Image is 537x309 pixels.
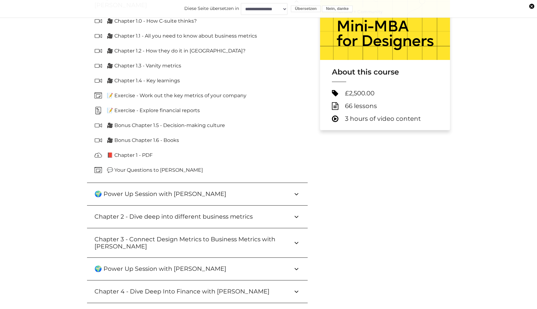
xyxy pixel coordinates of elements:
p: 🎥 Chapter 1.4 - Key learnings [107,77,185,84]
button: 🌍 Power Up Session with [PERSON_NAME] [87,258,308,280]
h3: Chapter 2 - Dive deep into different business metrics [94,213,263,220]
p: 🎥 Chapter 1.0 - How C-suite thinks? [107,17,202,25]
h3: Chapter 3 - Connect Design Metrics to Business Metrics with [PERSON_NAME] [94,236,293,250]
p: 📕 Chapter 1 - PDF [107,152,158,159]
span: £2,500.00 [345,89,374,97]
p: 🎥 Chapter 1.3 - Vanity metrics [107,62,186,70]
button: Nein, danke [322,6,353,12]
button: Chapter 3 - Connect Design Metrics to Business Metrics with [PERSON_NAME] [87,228,308,257]
span: 3 hours of video content [345,115,421,123]
button: Chapter 2 - Dive deep into different business metrics [87,206,308,228]
h3: 🌍 Power Up Session with [PERSON_NAME] [94,190,236,198]
button: Übersetzen [291,6,321,12]
button: Chapter 4 - Dive Deep Into Finance with [PERSON_NAME] [87,280,308,303]
h3: 🌍 Power Up Session with [PERSON_NAME] [94,265,236,272]
p: 🎥 Chapter 1.2 - How they do it in [GEOGRAPHIC_DATA]? [107,47,250,55]
form: Diese Seite übersetzen in [6,3,531,15]
p: 📝 Exercise - Work out the key metrics of your company [107,92,251,99]
button: 🌍 Power Up Session with [PERSON_NAME] [87,183,308,205]
p: 💬 Your Questions to [PERSON_NAME] [107,166,208,174]
p: 📝 Exercise - Explore financial reports [107,107,205,114]
p: 🎥 Chapter 1.1 - All you need to know about business metrics [107,32,262,40]
h3: About this course [332,67,438,77]
p: 🎥 Bonus Chapter 1.5 - Decision-making culture [107,122,230,129]
p: 🎥 Bonus Chapter 1.6 - Books [107,137,184,144]
span: 66 lessons [345,102,377,110]
h3: Chapter 4 - Dive Deep Into Finance with [PERSON_NAME] [94,288,279,295]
